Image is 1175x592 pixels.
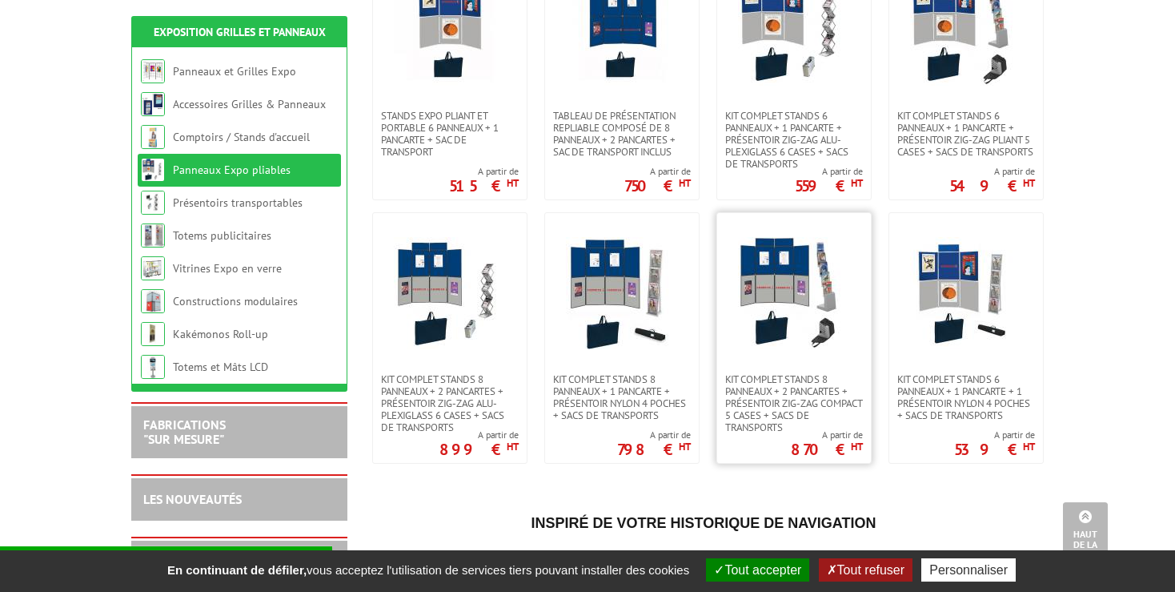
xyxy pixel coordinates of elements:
p: 549 € [949,181,1035,191]
a: FABRICATIONS"Sur Mesure" [143,417,226,447]
span: Kit complet stands 8 panneaux + 2 pancartes + présentoir zig-zag alu-plexiglass 6 cases + sacs de... [381,373,519,433]
p: 515 € [449,181,519,191]
span: A partir de [624,165,691,178]
span: A partir de [617,429,691,441]
button: Tout accepter [706,558,809,582]
a: Présentoirs transportables [173,195,303,210]
span: Kit complet stands 6 panneaux + 1 pancarte + présentoir zig-zag alu-plexiglass 6 cases + sacs de ... [725,110,863,170]
sup: HT [1023,440,1035,453]
a: Kakémonos Roll-up [173,327,268,341]
p: 870 € [791,445,863,454]
img: Kakémonos Roll-up [141,322,165,346]
p: 798 € [617,445,691,454]
img: Kit complet stands 8 panneaux + 1 pancarte + présentoir nylon 4 poches + sacs de transports [566,237,678,349]
img: Vitrines Expo en verre [141,256,165,280]
span: Kit complet stands 6 panneaux + 1 pancarte + présentoir zig-zag pliant 5 cases + sacs de transports [897,110,1035,158]
a: Accessoires Grilles & Panneaux [173,97,326,111]
img: Kit complet stands 8 panneaux + 2 pancartes + présentoir zig-zag compact 5 cases + sacs de transp... [738,237,850,349]
a: Vitrines Expo en verre [173,261,282,276]
sup: HT [1023,176,1035,190]
img: Panneaux et Grilles Expo [141,59,165,83]
span: Kit complet stands 6 panneaux + 1 pancarte + 1 présentoir nylon 4 poches + sacs de transports [897,373,1035,421]
a: Constructions modulaires [173,294,298,308]
span: A partir de [954,429,1035,441]
strong: En continuant de défiler, [167,563,307,577]
sup: HT [679,440,691,453]
a: Comptoirs / Stands d'accueil [173,130,310,144]
a: Panneaux Expo pliables [173,163,291,177]
img: Kit complet stands 6 panneaux + 1 pancarte + 1 présentoir nylon 4 poches + sacs de transports [910,237,1022,349]
sup: HT [679,176,691,190]
img: Totems et Mâts LCD [141,355,165,379]
a: Kit complet stands 6 panneaux + 1 pancarte + présentoir zig-zag pliant 5 cases + sacs de transports [889,110,1043,158]
span: A partir de [791,429,863,441]
span: A partir de [795,165,863,178]
span: A partir de [949,165,1035,178]
a: Kit complet stands 6 panneaux + 1 pancarte + 1 présentoir nylon 4 poches + sacs de transports [889,373,1043,421]
span: Kit complet stands 8 panneaux + 2 pancartes + présentoir zig-zag compact 5 cases + sacs de transp... [725,373,863,433]
img: Totems publicitaires [141,224,165,248]
a: Haut de la page [1063,502,1108,568]
img: Accessoires Grilles & Panneaux [141,92,165,116]
img: Présentoirs transportables [141,191,165,215]
p: 559 € [795,181,863,191]
img: Kit complet stands 8 panneaux + 2 pancartes + présentoir zig-zag alu-plexiglass 6 cases + sacs de... [394,237,506,349]
sup: HT [507,440,519,453]
a: Kit complet stands 8 panneaux + 1 pancarte + présentoir nylon 4 poches + sacs de transports [545,373,699,421]
sup: HT [851,176,863,190]
a: Kit complet stands 6 panneaux + 1 pancarte + présentoir zig-zag alu-plexiglass 6 cases + sacs de ... [717,110,871,170]
p: 539 € [954,445,1035,454]
span: Kit complet stands 8 panneaux + 1 pancarte + présentoir nylon 4 poches + sacs de transports [553,373,691,421]
span: Inspiré de votre historique de navigation [531,515,876,531]
sup: HT [507,176,519,190]
a: Kit complet stands 8 panneaux + 2 pancartes + présentoir zig-zag compact 5 cases + sacs de transp... [717,373,871,433]
img: Comptoirs / Stands d'accueil [141,125,165,149]
a: Kit complet stands 8 panneaux + 2 pancartes + présentoir zig-zag alu-plexiglass 6 cases + sacs de... [373,373,527,433]
img: Constructions modulaires [141,289,165,313]
span: Stands expo pliant et portable 6 panneaux + 1 pancarte + sac de transport [381,110,519,158]
a: Totems publicitaires [173,228,271,243]
span: vous acceptez l'utilisation de services tiers pouvant installer des cookies [159,563,697,577]
a: LES NOUVEAUTÉS [143,491,242,507]
p: 899 € [439,445,519,454]
img: Panneaux Expo pliables [141,158,165,182]
span: A partir de [439,429,519,441]
a: Exposition Grilles et Panneaux [154,25,326,39]
span: TABLEAU DE PRÉSENTATION REPLIABLE COMPOSÉ DE 8 panneaux + 2 pancartes + sac de transport inclus [553,110,691,158]
sup: HT [851,440,863,453]
button: Personnaliser (fenêtre modale) [921,558,1016,582]
span: A partir de [449,165,519,178]
a: Panneaux et Grilles Expo [173,64,296,79]
a: TABLEAU DE PRÉSENTATION REPLIABLE COMPOSÉ DE 8 panneaux + 2 pancartes + sac de transport inclus [545,110,699,158]
p: 750 € [624,181,691,191]
button: Tout refuser [819,558,912,582]
a: Totems et Mâts LCD [173,360,268,374]
a: Stands expo pliant et portable 6 panneaux + 1 pancarte + sac de transport [373,110,527,158]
